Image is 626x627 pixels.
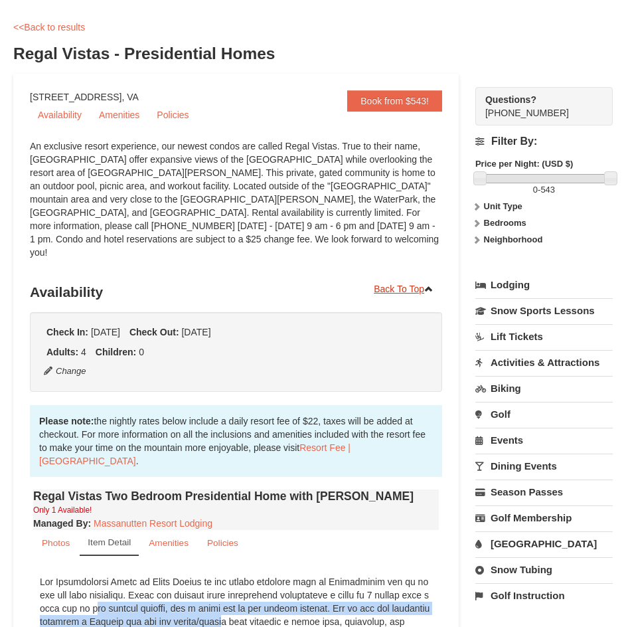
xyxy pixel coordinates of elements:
[181,327,210,337] span: [DATE]
[13,41,613,67] h3: Regal Vistas - Presidential Homes
[484,218,526,228] strong: Bedrooms
[42,538,70,548] small: Photos
[485,94,536,105] strong: Questions?
[475,402,613,426] a: Golf
[533,185,538,195] span: 0
[149,538,189,548] small: Amenities
[81,347,86,357] span: 4
[475,505,613,530] a: Golf Membership
[39,416,94,426] strong: Please note:
[475,480,613,504] a: Season Passes
[365,279,442,299] a: Back To Top
[33,505,92,515] small: Only 1 Available!
[140,530,197,556] a: Amenities
[475,583,613,608] a: Golf Instruction
[149,105,196,125] a: Policies
[129,327,179,337] strong: Check Out:
[475,135,613,147] h4: Filter By:
[33,518,91,529] strong: :
[91,327,120,337] span: [DATE]
[475,557,613,582] a: Snow Tubing
[30,139,442,272] div: An exclusive resort experience, our newest condos are called Regal Vistas. True to their name, [G...
[207,538,238,548] small: Policies
[475,376,613,401] a: Biking
[475,324,613,349] a: Lift Tickets
[46,347,78,357] strong: Adults:
[475,454,613,478] a: Dining Events
[475,273,613,297] a: Lodging
[475,183,613,197] label: -
[485,93,589,118] span: [PHONE_NUMBER]
[475,159,573,169] strong: Price per Night: (USD $)
[33,518,88,529] span: Managed By
[475,531,613,556] a: [GEOGRAPHIC_DATA]
[96,347,136,357] strong: Children:
[347,90,442,112] a: Book from $543!
[484,201,522,211] strong: Unit Type
[475,350,613,375] a: Activities & Attractions
[13,22,85,33] a: <<Back to results
[91,105,147,125] a: Amenities
[88,537,131,547] small: Item Detail
[33,490,439,503] h4: Regal Vistas Two Bedroom Presidential Home with [PERSON_NAME]
[30,105,90,125] a: Availability
[30,279,442,306] h3: Availability
[43,364,87,379] button: Change
[475,298,613,323] a: Snow Sports Lessons
[139,347,144,357] span: 0
[30,405,442,477] div: the nightly rates below include a daily resort fee of $22, taxes will be added at checkout. For m...
[475,428,613,452] a: Events
[46,327,88,337] strong: Check In:
[540,185,555,195] span: 543
[484,234,543,244] strong: Neighborhood
[94,518,212,529] a: Massanutten Resort Lodging
[33,530,78,556] a: Photos
[80,530,139,556] a: Item Detail
[198,530,247,556] a: Policies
